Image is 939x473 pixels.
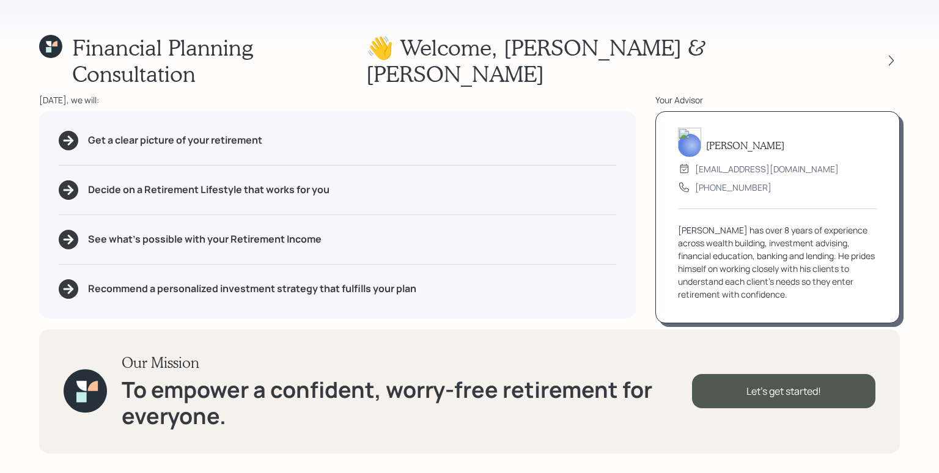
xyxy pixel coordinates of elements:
div: [EMAIL_ADDRESS][DOMAIN_NAME] [695,163,839,175]
div: [PHONE_NUMBER] [695,181,771,194]
h1: To empower a confident, worry-free retirement for everyone. [122,376,691,429]
div: Let's get started! [692,374,875,408]
h1: Financial Planning Consultation [72,34,366,87]
h3: Our Mission [122,354,691,372]
h5: See what's possible with your Retirement Income [88,233,322,245]
div: [PERSON_NAME] has over 8 years of experience across wealth building, investment advising, financi... [678,224,877,301]
img: james-distasi-headshot.png [678,128,701,157]
h5: [PERSON_NAME] [706,139,784,151]
h5: Decide on a Retirement Lifestyle that works for you [88,184,330,196]
div: Your Advisor [655,94,900,106]
h1: 👋 Welcome , [PERSON_NAME] & [PERSON_NAME] [366,34,861,87]
h5: Get a clear picture of your retirement [88,134,262,146]
h5: Recommend a personalized investment strategy that fulfills your plan [88,283,416,295]
div: [DATE], we will: [39,94,636,106]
